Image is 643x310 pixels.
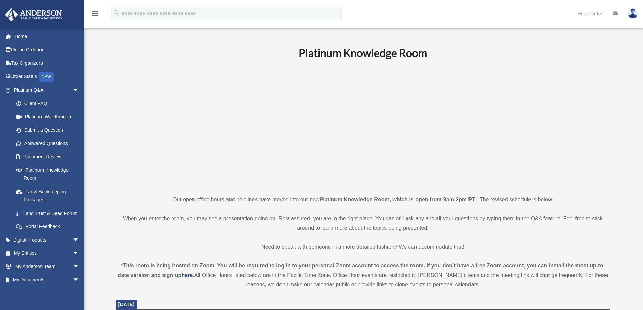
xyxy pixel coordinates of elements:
[181,272,193,278] a: here
[118,302,135,307] span: [DATE]
[116,242,610,252] p: Need to speak with someone in a more detailed fashion? We can accommodate that!
[628,8,638,18] img: User Pic
[9,123,89,137] a: Submit a Question
[5,233,89,247] a: Digital Productsarrow_drop_down
[73,247,86,260] span: arrow_drop_down
[5,70,89,84] a: Order StatusNEW
[9,220,89,233] a: Portal Feedback
[73,233,86,247] span: arrow_drop_down
[116,261,610,289] div: All Office Hours listed below are in the Pacific Time Zone. Office Hour events are restricted to ...
[5,260,89,273] a: My Anderson Teamarrow_drop_down
[299,46,427,59] b: Platinum Knowledge Room
[5,83,89,97] a: Platinum Q&Aarrow_drop_down
[39,72,54,82] div: NEW
[262,68,464,182] iframe: 231110_Toby_KnowledgeRoom
[9,163,86,185] a: Platinum Knowledge Room
[91,12,99,18] a: menu
[91,9,99,18] i: menu
[9,185,89,206] a: Tax & Bookkeeping Packages
[116,214,610,233] p: When you enter the room, you may see a presentation going on. Rest assured, you are in the right ...
[193,272,194,278] strong: .
[9,206,89,220] a: Land Trust & Deed Forum
[5,273,89,287] a: My Documentsarrow_drop_down
[73,260,86,274] span: arrow_drop_down
[118,263,605,278] strong: *This room is being hosted on Zoom. You will be required to log in to your personal Zoom account ...
[9,97,89,110] a: Client FAQ
[9,137,89,150] a: Answered Questions
[5,286,89,300] a: Online Learningarrow_drop_down
[320,197,475,202] strong: Platinum Knowledge Room, which is open from 9am-2pm PT
[113,9,120,17] i: search
[5,247,89,260] a: My Entitiesarrow_drop_down
[3,8,64,21] img: Anderson Advisors Platinum Portal
[9,110,89,123] a: Platinum Walkthrough
[73,83,86,97] span: arrow_drop_down
[5,56,89,70] a: Tax Organizers
[5,43,89,57] a: Online Ordering
[116,195,610,204] p: Our open office hours and helplines have moved into our new ! The revised schedule is below.
[9,150,89,164] a: Document Review
[73,286,86,300] span: arrow_drop_down
[73,273,86,287] span: arrow_drop_down
[5,30,89,43] a: Home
